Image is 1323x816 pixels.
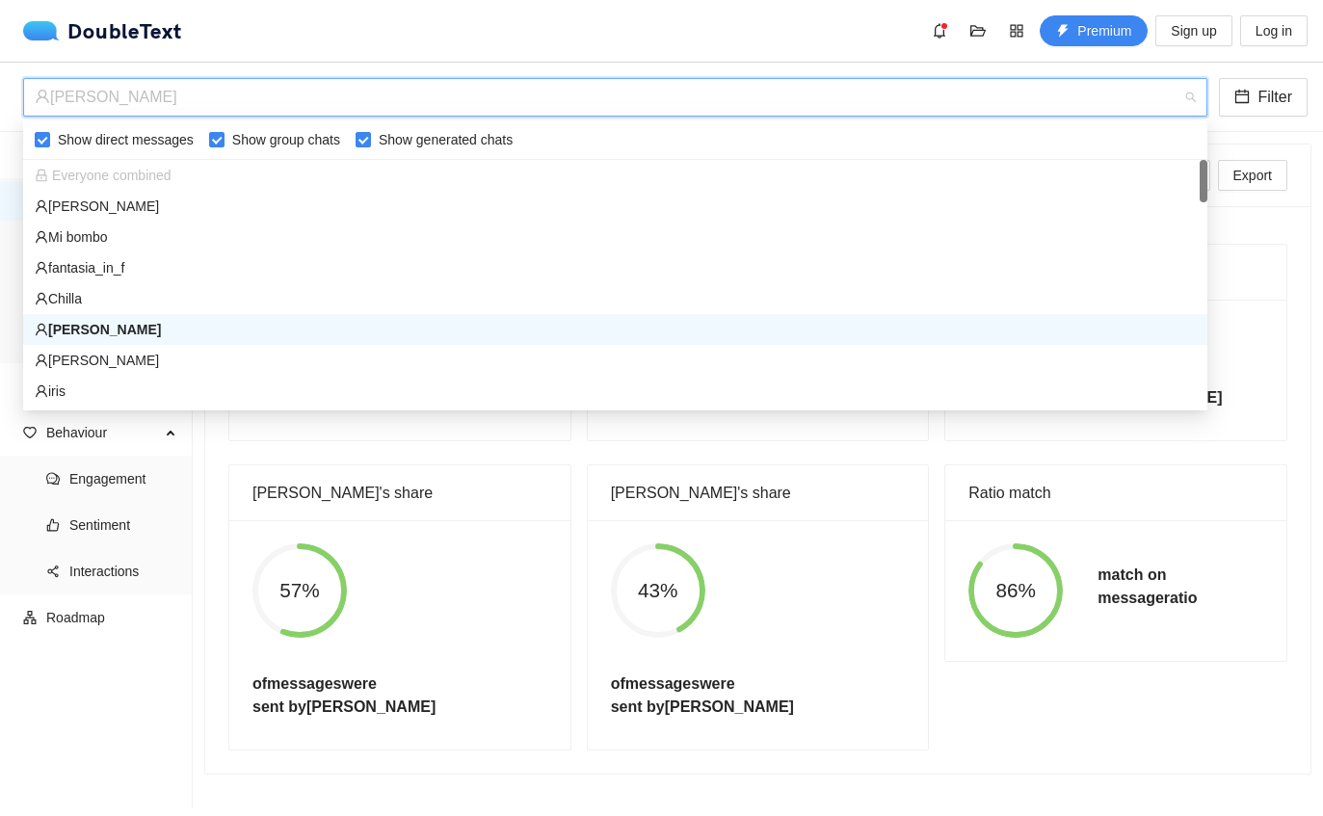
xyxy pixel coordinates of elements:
div: amy yang [23,314,1207,345]
div: [PERSON_NAME]'s share [252,465,547,520]
span: user [35,354,48,367]
div: iris [23,376,1207,407]
div: [PERSON_NAME] [35,350,1196,371]
span: user [35,261,48,275]
span: Show generated chats [371,129,520,150]
span: Sign up [1171,20,1216,41]
button: folder-open [963,15,993,46]
span: Sentiment [69,506,177,544]
span: user [35,384,48,398]
span: Log in [1256,20,1292,41]
img: logo [23,21,67,40]
div: [PERSON_NAME]'s share [611,465,906,520]
div: Mi bombo [23,222,1207,252]
span: calendar [1234,89,1250,107]
span: amy yang [35,79,1196,116]
div: fantasia_in_f [23,252,1207,283]
span: folder-open [964,23,992,39]
span: 57% [252,581,347,601]
span: thunderbolt [1056,24,1070,39]
span: comment [46,472,60,486]
span: 86% [968,581,1063,601]
div: Chilla [35,288,1196,309]
span: Behaviour [46,413,160,452]
div: iris [35,381,1196,402]
span: user [35,199,48,213]
span: user [35,292,48,305]
a: logoDoubleText [23,21,182,40]
div: [PERSON_NAME] [35,319,1196,340]
div: fantasia_in_f [35,257,1196,278]
span: Everyone combined [35,168,172,183]
div: Ratio match [968,465,1263,520]
span: bell [925,23,954,39]
button: Sign up [1155,15,1231,46]
h5: match on message ratio [1098,564,1197,610]
span: appstore [1002,23,1031,39]
div: [PERSON_NAME] [35,196,1196,217]
span: Filter [1257,85,1292,109]
span: Premium [1077,20,1131,41]
div: William Wu [23,345,1207,376]
span: Roadmap [46,598,177,637]
button: appstore [1001,15,1032,46]
span: like [46,518,60,532]
div: Everyone combined [23,160,1207,191]
button: bell [924,15,955,46]
span: heart [23,426,37,439]
h5: of messages were sent by [PERSON_NAME] [252,672,436,719]
h5: of messages were sent by [PERSON_NAME] [611,672,794,719]
span: Interactions [69,552,177,591]
button: calendarFilter [1219,78,1308,117]
span: lock [35,169,48,182]
span: Engagement [69,460,177,498]
button: Log in [1240,15,1308,46]
span: 43% [611,581,705,601]
div: [PERSON_NAME] [35,79,1178,116]
span: user [35,230,48,244]
div: Chilla [23,283,1207,314]
div: Annabelle L [23,191,1207,222]
span: Export [1233,165,1272,186]
span: apartment [23,611,37,624]
button: Export [1218,160,1287,191]
button: thunderboltPremium [1040,15,1148,46]
span: user [35,323,48,336]
span: user [35,89,50,104]
span: share-alt [46,565,60,578]
span: Show group chats [225,129,348,150]
div: Mi bombo [35,226,1196,248]
span: Show direct messages [50,129,201,150]
div: DoubleText [23,21,182,40]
